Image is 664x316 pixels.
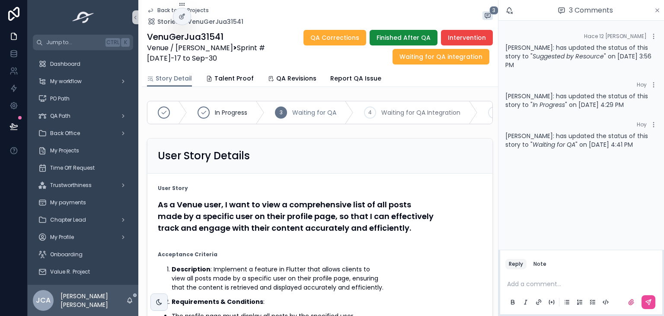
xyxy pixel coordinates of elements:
strong: Description [172,265,211,274]
span: Waiting for QA integration [399,52,482,61]
span: PO Path [50,95,70,102]
h1: VenuGerJua31541 [147,31,279,43]
a: Value R. Project [33,264,133,280]
button: Jump to...CtrlK [33,35,133,50]
a: Talent Proof [206,71,254,88]
span: My workflow [50,78,82,85]
a: Back Office [33,126,133,141]
span: Jump to... [46,39,102,46]
button: QA Corrections [303,30,366,45]
span: 3 Comments [569,5,613,16]
a: QA Path [33,108,133,124]
a: My payments [33,195,133,210]
a: My workflow [33,74,133,89]
span: 4 [368,109,372,116]
span: QA Corrections [310,33,359,42]
span: [PERSON_NAME]: has updated the status of this story to " " on [DATE] 4:41 PM [505,132,648,149]
button: Reply [505,259,527,269]
span: Stories [157,17,179,26]
span: My Projects [50,147,79,154]
span: Back to My Projects [157,7,209,14]
span: JCA [36,295,51,306]
span: Chapter Lead [50,216,86,223]
p: : Implement a feature in Flutter that allows clients to view all posts made by a specific user on... [172,265,482,292]
span: Report QA Issue [330,74,381,83]
h2: User Story Details [158,149,250,163]
a: PO Path [33,91,133,106]
span: [PERSON_NAME]: has updated the status of this story to " " on [DATE] 4:29 PM [505,92,648,109]
a: QA Revisions [268,71,316,88]
div: scrollable content [28,50,138,285]
strong: Acceptance Criteria [158,251,217,258]
a: Dashboard [33,56,133,72]
div: Note [533,261,546,268]
img: App logo [70,10,97,24]
a: Time Off Request [33,160,133,176]
span: Talent Proof [214,74,254,83]
em: Waiting for QA [533,140,575,149]
a: My Projects [33,143,133,158]
button: Note [530,259,550,269]
span: Hoy [637,121,647,128]
span: Dashboard [50,61,80,68]
span: Onboarding [50,251,83,258]
strong: User Story [158,185,188,192]
a: My Profile [33,229,133,245]
strong: > [233,43,237,53]
span: In Progress [215,108,247,117]
h4: As a Venue user, I want to view a comprehensive list of all posts made by a specific user on thei... [158,199,482,234]
span: [PERSON_NAME]: has updated the status of this story to " " on [DATE] 3:56 PM [505,43,651,69]
span: Waiting for QA [292,108,336,117]
p: : [172,297,482,306]
span: Story Detail [156,74,192,83]
span: Venue / [PERSON_NAME] Sprint #[DATE]-17 to Sep-30 [147,43,279,64]
span: Value R. Project [50,268,90,275]
a: Trustworthiness [33,177,133,193]
span: QA Path [50,113,70,119]
button: Finished After QA [370,30,437,45]
span: 3 [489,6,498,15]
em: In Progress [533,100,565,109]
span: Trustworthiness [50,182,92,189]
span: Waiting for QA Integration [381,108,460,117]
p: [PERSON_NAME] [PERSON_NAME] [61,292,126,309]
a: Story Detail [147,71,192,87]
span: K [122,39,129,46]
span: Back Office [50,130,80,137]
span: Hace 12 [PERSON_NAME] [584,32,647,40]
span: My Profile [50,234,74,241]
span: Hoy [637,81,647,88]
strong: Requirements & Conditions [172,297,263,306]
button: 3 [482,11,493,22]
span: Finished After QA [377,33,431,42]
span: My payments [50,199,86,206]
span: Intervention [448,33,486,42]
a: Onboarding [33,247,133,262]
button: Intervention [441,30,493,45]
a: VenuGerJua31541 [188,17,243,26]
button: Waiting for QA integration [393,49,489,64]
a: Stories [147,17,179,26]
span: QA Revisions [276,74,316,83]
em: Suggested by Resource [533,52,604,61]
a: Chapter Lead [33,212,133,228]
span: Ctrl [105,38,120,47]
span: 3 [280,109,283,116]
a: Report QA Issue [330,71,381,88]
span: Time Off Request [50,164,95,171]
a: Back to My Projects [147,7,209,14]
